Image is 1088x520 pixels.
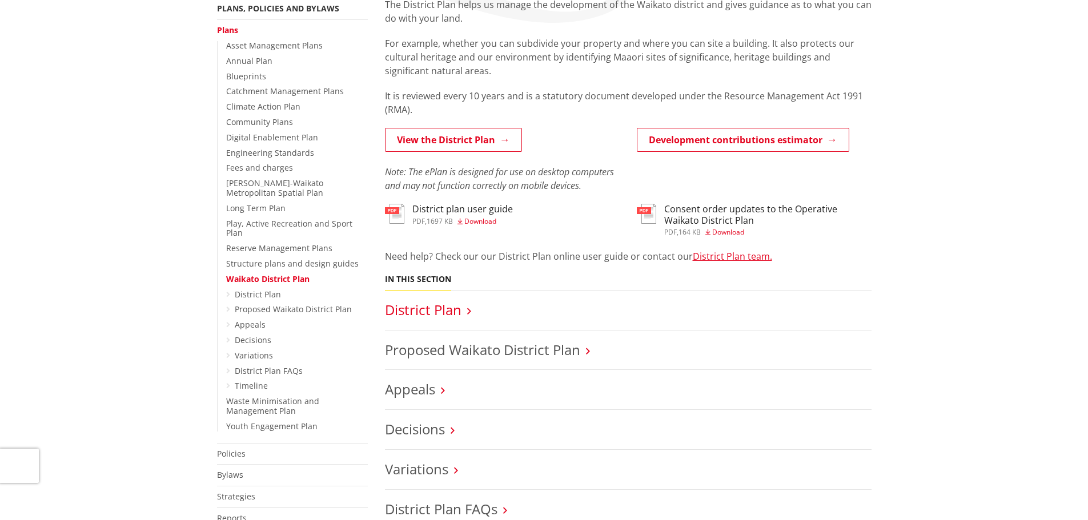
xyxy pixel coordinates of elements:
[664,229,872,236] div: ,
[1035,472,1077,513] iframe: Messenger Launcher
[385,249,872,263] p: Need help? Check our our District Plan online user guide or contact our
[217,25,238,35] a: Plans
[217,448,246,459] a: Policies
[385,204,513,224] a: District plan user guide pdf,1697 KB Download
[235,350,273,361] a: Variations
[226,132,318,143] a: Digital Enablement Plan
[217,469,243,480] a: Bylaws
[235,365,303,376] a: District Plan FAQs
[385,499,497,518] a: District Plan FAQs
[385,166,614,192] em: Note: The ePlan is designed for use on desktop computers and may not function correctly on mobile...
[385,275,451,284] h5: In this section
[226,396,319,416] a: Waste Minimisation and Management Plan
[712,227,744,237] span: Download
[226,162,293,173] a: Fees and charges
[385,89,872,116] p: It is reviewed every 10 years and is a statutory document developed under the Resource Management...
[637,128,849,152] a: Development contributions estimator
[226,273,310,284] a: Waikato District Plan
[235,304,352,315] a: Proposed Waikato District Plan
[226,86,344,96] a: Catchment Management Plans
[217,491,255,502] a: Strategies
[385,204,404,224] img: document-pdf.svg
[679,227,701,237] span: 164 KB
[664,204,872,225] h3: Consent order updates to the Operative Waikato District Plan
[235,334,271,345] a: Decisions
[217,3,339,14] a: Plans, policies and bylaws
[226,218,352,239] a: Play, Active Recreation and Sport Plan
[637,204,656,224] img: document-pdf.svg
[412,204,513,215] h3: District plan user guide
[226,243,332,253] a: Reserve Management Plans
[637,204,872,235] a: Consent order updates to the Operative Waikato District Plan pdf,164 KB Download
[412,218,513,225] div: ,
[226,258,359,269] a: Structure plans and design guides
[412,216,425,226] span: pdf
[226,421,318,432] a: Youth Engagement Plan
[226,178,323,198] a: [PERSON_NAME]-Waikato Metropolitan Spatial Plan
[226,71,266,82] a: Blueprints
[385,380,435,398] a: Appeals
[385,128,522,152] a: View the District Plan
[226,203,286,213] a: Long Term Plan
[235,380,268,391] a: Timeline
[385,300,461,319] a: District Plan
[235,319,266,330] a: Appeals
[385,340,580,359] a: Proposed Waikato District Plan
[385,420,445,438] a: Decisions
[226,116,293,127] a: Community Plans
[427,216,453,226] span: 1697 KB
[385,459,448,478] a: Variations
[226,101,300,112] a: Climate Action Plan
[464,216,496,226] span: Download
[664,227,677,237] span: pdf
[226,147,314,158] a: Engineering Standards
[226,40,323,51] a: Asset Management Plans
[235,289,281,300] a: District Plan
[693,250,772,263] a: District Plan team.
[226,55,272,66] a: Annual Plan
[385,37,872,78] p: For example, whether you can subdivide your property and where you can site a building. It also p...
